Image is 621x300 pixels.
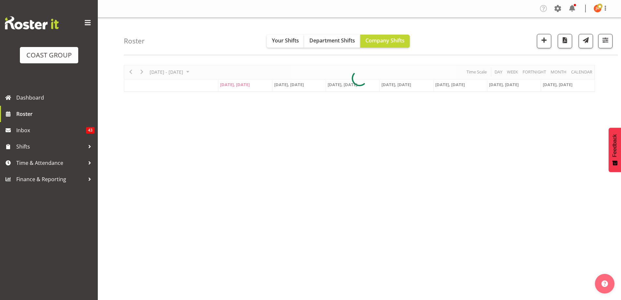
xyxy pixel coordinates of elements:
[609,128,621,172] button: Feedback - Show survey
[598,34,613,48] button: Filter Shifts
[26,50,72,60] div: COAST GROUP
[16,142,85,151] span: Shifts
[579,34,593,48] button: Send a list of all shifts for the selected filtered period to all rostered employees.
[16,93,95,103] span: Dashboard
[86,127,95,134] span: 43
[5,16,59,29] img: Rosterit website logo
[16,125,86,135] span: Inbox
[16,174,85,184] span: Finance & Reporting
[601,280,608,287] img: help-xxl-2.png
[594,5,601,12] img: joe-kalantakusuwan-kalantakusuwan8781.jpg
[558,34,572,48] button: Download a PDF of the roster according to the set date range.
[124,37,145,45] h4: Roster
[16,158,85,168] span: Time & Attendance
[360,35,410,48] button: Company Shifts
[612,134,618,157] span: Feedback
[365,37,405,44] span: Company Shifts
[272,37,299,44] span: Your Shifts
[304,35,360,48] button: Department Shifts
[267,35,304,48] button: Your Shifts
[16,109,95,119] span: Roster
[537,34,551,48] button: Add a new shift
[309,37,355,44] span: Department Shifts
